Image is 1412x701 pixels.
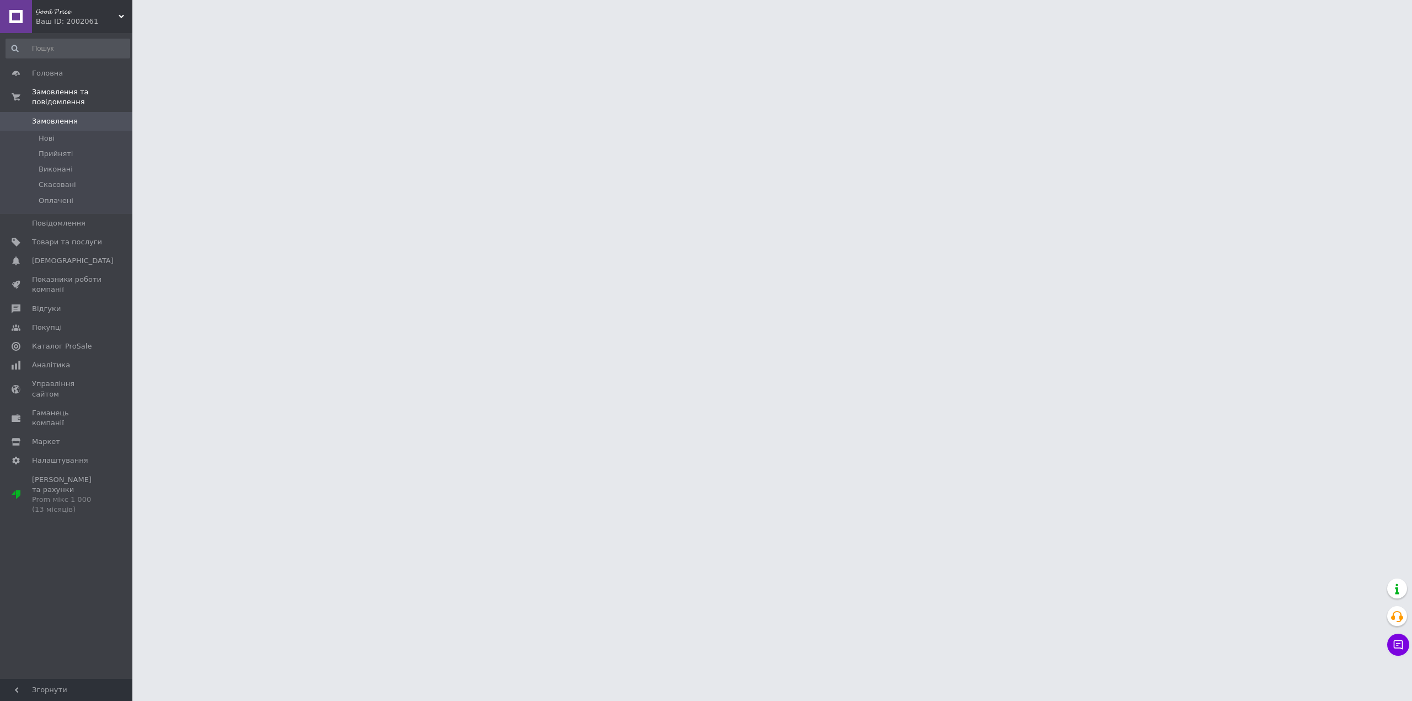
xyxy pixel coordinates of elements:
[32,475,102,515] span: [PERSON_NAME] та рахунки
[39,149,73,159] span: Прийняті
[32,87,132,107] span: Замовлення та повідомлення
[6,39,130,58] input: Пошук
[1387,634,1409,656] button: Чат з покупцем
[39,133,55,143] span: Нові
[32,304,61,314] span: Відгуки
[32,341,92,351] span: Каталог ProSale
[32,116,78,126] span: Замовлення
[32,237,102,247] span: Товари та послуги
[32,379,102,399] span: Управління сайтом
[32,218,85,228] span: Повідомлення
[32,68,63,78] span: Головна
[32,256,114,266] span: [DEMOGRAPHIC_DATA]
[32,437,60,447] span: Маркет
[32,456,88,465] span: Налаштування
[32,275,102,295] span: Показники роботи компанії
[36,7,119,17] span: 𝓖𝓸𝓸𝓭 𝓟𝓻𝓲𝓬𝓮
[39,164,73,174] span: Виконані
[36,17,132,26] div: Ваш ID: 2002061
[39,196,73,206] span: Оплачені
[32,323,62,333] span: Покупці
[32,360,70,370] span: Аналітика
[32,408,102,428] span: Гаманець компанії
[39,180,76,190] span: Скасовані
[32,495,102,515] div: Prom мікс 1 000 (13 місяців)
